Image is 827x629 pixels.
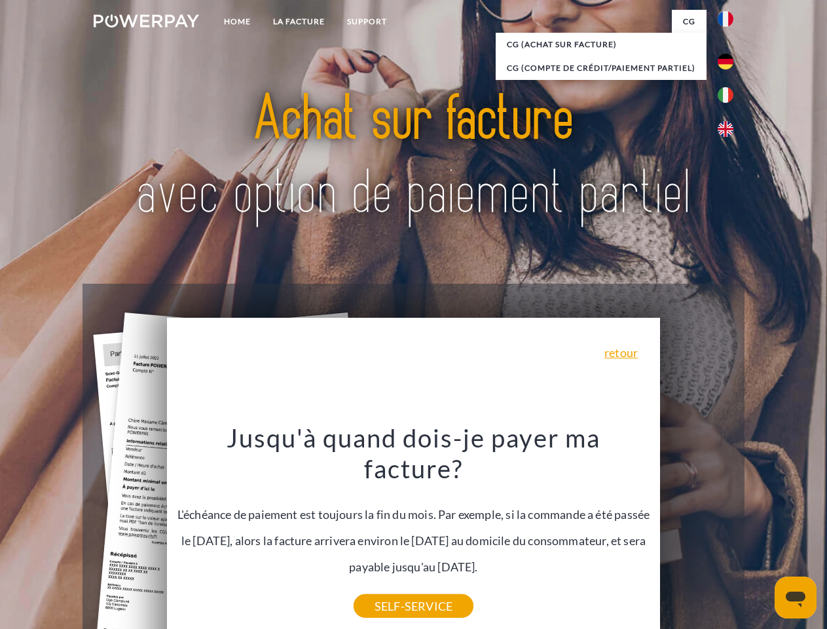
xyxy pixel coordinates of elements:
[604,347,638,358] a: retour
[672,10,707,33] a: CG
[496,56,707,80] a: CG (Compte de crédit/paiement partiel)
[175,422,653,485] h3: Jusqu'à quand dois-je payer ma facture?
[94,14,199,28] img: logo-powerpay-white.svg
[775,577,817,619] iframe: Bouton de lancement de la fenêtre de messagerie
[125,63,702,251] img: title-powerpay_fr.svg
[718,54,733,69] img: de
[175,422,653,606] div: L'échéance de paiement est toujours la fin du mois. Par exemple, si la commande a été passée le [...
[336,10,398,33] a: Support
[354,594,473,618] a: SELF-SERVICE
[213,10,262,33] a: Home
[718,121,733,137] img: en
[718,11,733,27] img: fr
[496,33,707,56] a: CG (achat sur facture)
[262,10,336,33] a: LA FACTURE
[718,87,733,103] img: it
